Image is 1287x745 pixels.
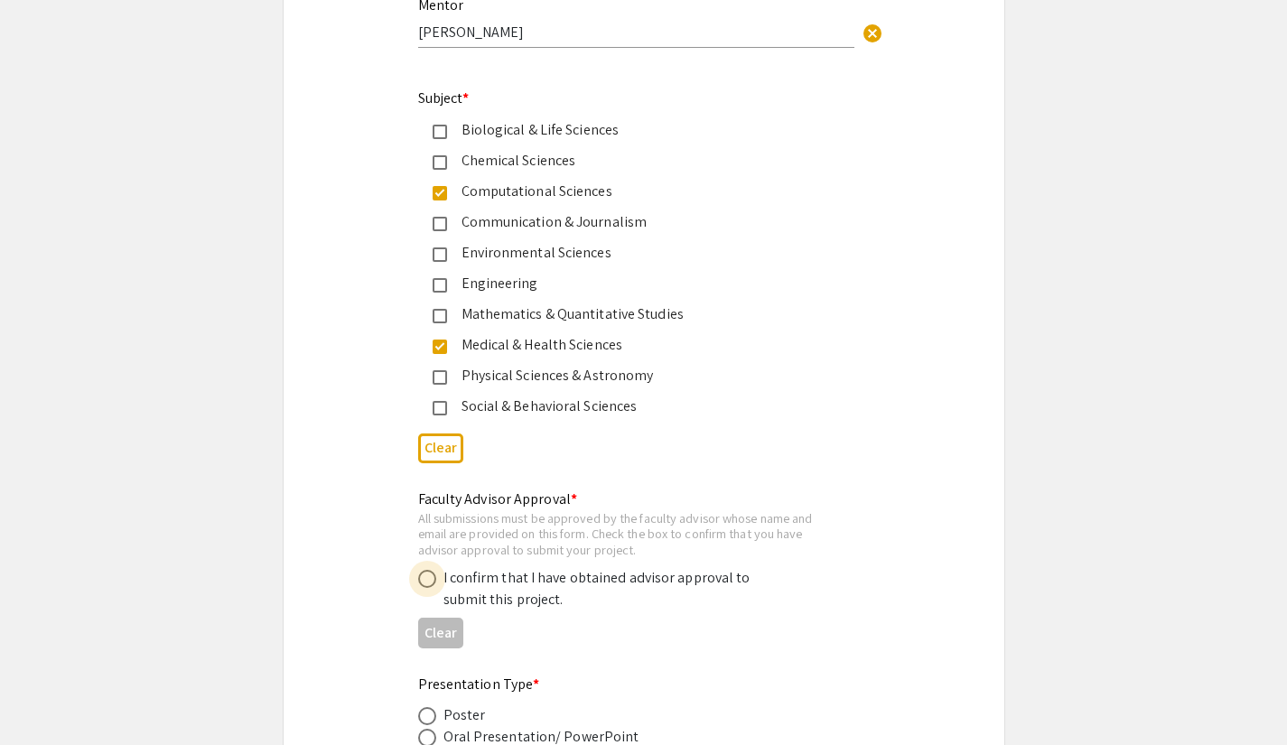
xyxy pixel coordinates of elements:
button: Clear [854,14,891,50]
div: Engineering [447,273,826,294]
div: Biological & Life Sciences [447,119,826,141]
input: Type Here [418,23,854,42]
div: Communication & Journalism [447,211,826,233]
div: All submissions must be approved by the faculty advisor whose name and email are provided on this... [418,510,841,558]
mat-label: Presentation Type [418,675,540,694]
span: cancel [862,23,883,44]
div: I confirm that I have obtained advisor approval to submit this project. [443,567,760,610]
div: Physical Sciences & Astronomy [447,365,826,386]
div: Medical & Health Sciences [447,334,826,356]
div: Poster [443,704,486,726]
button: Clear [418,618,463,647]
button: Clear [418,433,463,463]
div: Computational Sciences [447,181,826,202]
iframe: Chat [14,664,77,731]
div: Environmental Sciences [447,242,826,264]
div: Social & Behavioral Sciences [447,396,826,417]
mat-label: Subject [418,88,470,107]
div: Chemical Sciences [447,150,826,172]
mat-label: Faculty Advisor Approval [418,489,578,508]
div: Mathematics & Quantitative Studies [447,303,826,325]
